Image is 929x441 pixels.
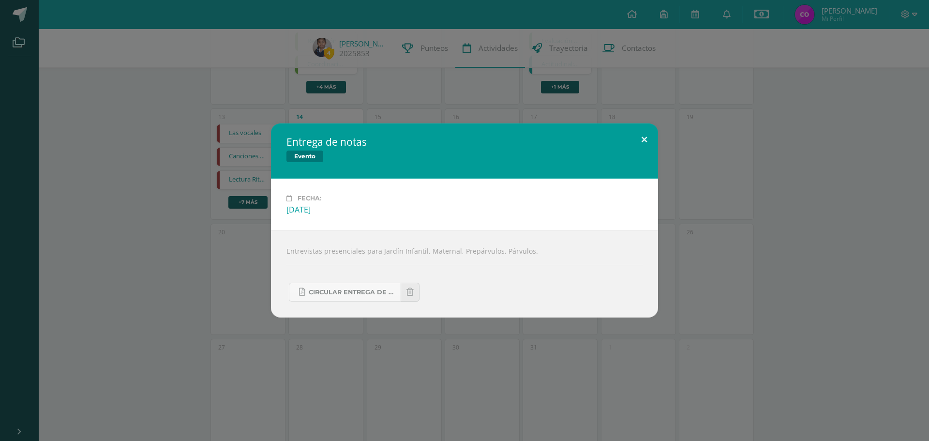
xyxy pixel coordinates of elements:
[298,195,321,202] span: Fecha:
[309,289,396,296] span: Circular Entrega de Notas 4Bloque 2025 JI Pr Pa.pdf
[286,151,323,162] span: Evento
[289,283,401,302] a: Circular Entrega de Notas 4Bloque 2025 JI Pr Pa.pdf
[286,135,367,149] h2: Entrega de notas
[286,204,643,215] div: [DATE]
[271,230,658,318] div: Entrevistas presenciales para Jardín Infantil, Maternal, Prepárvulos, Párvulos.
[630,123,658,156] button: Close (Esc)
